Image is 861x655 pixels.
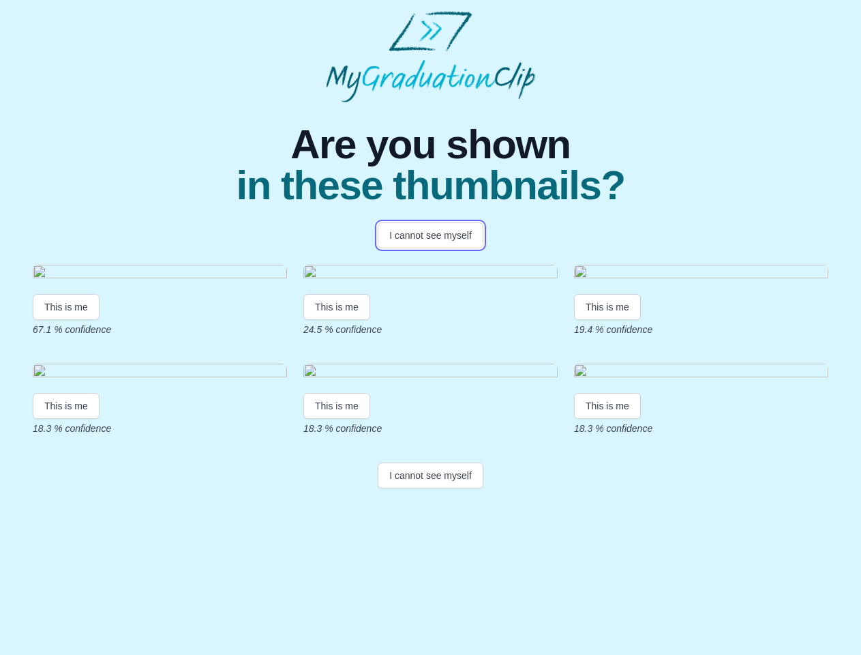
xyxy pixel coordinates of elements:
[33,323,287,336] p: 67.1 % confidence
[303,422,558,435] p: 18.3 % confidence
[574,393,641,419] button: This is me
[326,11,536,102] img: MyGraduationClip
[33,294,100,320] button: This is me
[303,294,370,320] button: This is me
[236,124,624,165] span: Are you shown
[33,422,287,435] p: 18.3 % confidence
[303,364,558,382] img: ec6d3ce51e5135f514bfa72724b3ac33d1acb7b6.gif
[574,364,828,382] img: a194defbdaa4f9b4c34cce5b7048c65c651b9399.gif
[574,323,828,336] p: 19.4 % confidence
[303,323,558,336] p: 24.5 % confidence
[33,364,287,382] img: 31ddb9db37a0b71298547f038bcaaea0382ddad3.gif
[33,393,100,419] button: This is me
[33,265,287,283] img: 654423a5960da342dbd26e4b03be29af9b9d4016.gif
[574,422,828,435] p: 18.3 % confidence
[574,294,641,320] button: This is me
[303,265,558,283] img: 1921e6dbf2c43128e9ea08de2b013fc31af9baed.gif
[236,165,624,206] span: in these thumbnails?
[574,265,828,283] img: 82503790e56b84359b1169ab24fe6ede7dc2b262.gif
[303,393,370,419] button: This is me
[378,222,483,248] button: I cannot see myself
[378,463,483,489] button: I cannot see myself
